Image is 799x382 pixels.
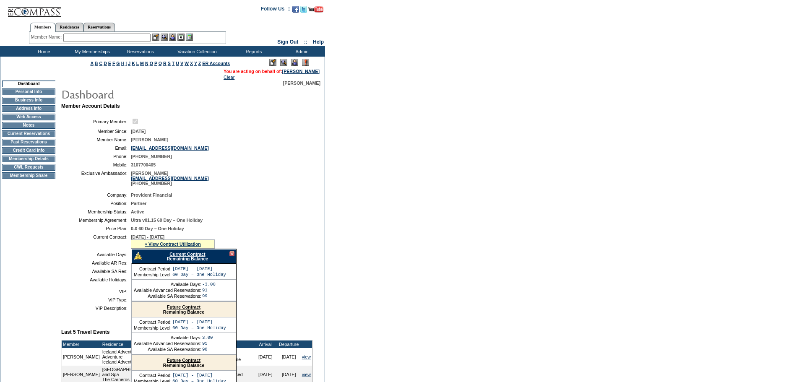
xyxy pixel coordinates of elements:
[198,61,201,66] a: Z
[169,252,205,257] a: Current Contract
[108,61,111,66] a: E
[131,176,209,181] a: [EMAIL_ADDRESS][DOMAIN_NAME]
[172,320,226,325] td: [DATE] - [DATE]
[261,5,291,15] td: Follow Us ::
[202,288,216,293] td: 91
[134,272,172,277] td: Membership Level:
[302,354,311,359] a: view
[101,348,222,366] td: Iceland Adventure - [GEOGRAPHIC_DATA]: Fire and Ice Adventure Iceland Adventure Unit 1
[304,39,307,45] span: ::
[134,373,172,378] td: Contract Period:
[95,61,98,66] a: B
[300,8,307,13] a: Follow us on Twitter
[202,335,213,340] td: 3.00
[140,61,144,66] a: M
[194,61,197,66] a: Y
[134,266,172,271] td: Contract Period:
[202,61,230,66] a: ER Accounts
[254,348,277,366] td: [DATE]
[65,226,128,231] td: Price Plan:
[134,320,172,325] td: Contract Period:
[172,266,226,271] td: [DATE] - [DATE]
[269,59,276,66] img: Edit Mode
[134,282,201,287] td: Available Days:
[152,34,159,41] img: b_edit.gif
[169,34,176,41] img: Impersonate
[134,252,142,260] img: There are insufficient days and/or tokens to cover this reservation
[65,162,128,167] td: Mobile:
[65,260,128,265] td: Available AR Res:
[134,294,201,299] td: Available SA Reservations:
[112,61,115,66] a: F
[131,171,209,186] span: [PERSON_NAME] [PHONE_NUMBER]
[280,59,287,66] img: View Mode
[2,97,55,104] td: Business Info
[65,154,128,159] td: Phone:
[61,86,229,102] img: pgTtlDashboard.gif
[186,34,193,41] img: b_calculator.gif
[65,117,128,125] td: Primary Member:
[172,61,175,66] a: T
[2,105,55,112] td: Address Info
[177,34,185,41] img: Reservations
[172,272,226,277] td: 60 Day – One Holiday
[2,122,55,129] td: Notes
[277,348,301,366] td: [DATE]
[65,218,128,223] td: Membership Agreement:
[145,242,201,247] a: » View Contract Utilization
[308,8,323,13] a: Subscribe to our YouTube Channel
[62,340,101,348] td: Member
[254,340,277,348] td: Arrival
[2,114,55,120] td: Web Access
[65,277,128,282] td: Available Holidays:
[125,61,127,66] a: I
[131,162,156,167] span: 3107700405
[163,61,167,66] a: R
[202,341,213,346] td: 95
[131,218,203,223] span: Ultra v01.15 60 Day – One Holiday
[292,6,299,13] img: Become our fan on Facebook
[277,39,298,45] a: Sign Out
[62,348,101,366] td: [PERSON_NAME]
[190,61,193,66] a: X
[167,304,200,309] a: Future Contract
[277,340,301,348] td: Departure
[65,201,128,206] td: Position:
[65,146,128,151] td: Email:
[136,61,139,66] a: L
[101,340,222,348] td: Residence
[131,201,146,206] span: Partner
[134,288,201,293] td: Available Advanced Reservations:
[185,61,189,66] a: W
[131,137,168,142] span: [PERSON_NAME]
[65,129,128,134] td: Member Since:
[132,302,236,317] div: Remaining Balance
[65,137,128,142] td: Member Name:
[282,69,320,74] a: [PERSON_NAME]
[65,306,128,311] td: VIP Description:
[67,46,115,57] td: My Memberships
[2,88,55,95] td: Personal Info
[221,348,254,366] td: Space Available
[55,23,83,31] a: Residences
[202,282,216,287] td: -3.00
[131,249,236,264] div: Remaining Balance
[132,61,135,66] a: K
[161,34,168,41] img: View
[145,61,148,66] a: N
[61,329,109,335] b: Last 5 Travel Events
[83,23,115,31] a: Reservations
[128,61,130,66] a: J
[154,61,157,66] a: P
[2,139,55,146] td: Past Reservations
[65,252,128,257] td: Available Days:
[202,347,213,352] td: 98
[116,61,120,66] a: G
[2,164,55,171] td: CWL Requests
[172,325,226,330] td: 60 Day – One Holiday
[61,103,120,109] b: Member Account Details
[65,192,128,197] td: Company:
[131,209,144,214] span: Active
[224,69,320,74] span: You are acting on behalf of:
[150,61,153,66] a: O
